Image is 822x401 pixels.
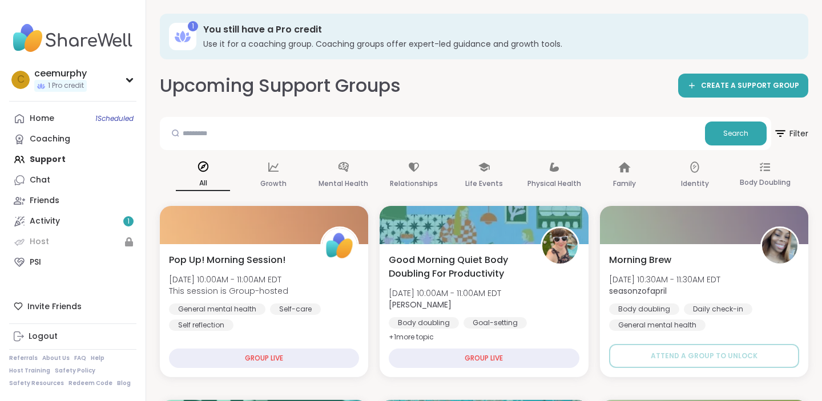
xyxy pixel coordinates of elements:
[95,114,134,123] span: 1 Scheduled
[9,354,38,362] a: Referrals
[30,257,41,268] div: PSI
[740,176,791,189] p: Body Doubling
[684,303,752,315] div: Daily check-in
[17,72,25,87] span: c
[389,299,452,310] b: [PERSON_NAME]
[9,170,136,191] a: Chat
[117,379,131,387] a: Blog
[9,191,136,211] a: Friends
[188,21,198,31] div: 1
[203,23,792,36] h3: You still have a Pro credit
[9,367,50,375] a: Host Training
[9,211,136,232] a: Activity1
[68,379,112,387] a: Redeem Code
[762,228,797,264] img: seasonzofapril
[389,287,501,299] span: [DATE] 10:00AM - 11:00AM EDT
[609,274,720,285] span: [DATE] 10:30AM - 11:30AM EDT
[30,113,54,124] div: Home
[30,216,60,227] div: Activity
[48,81,84,91] span: 1 Pro credit
[390,177,438,191] p: Relationships
[527,177,581,191] p: Physical Health
[169,319,233,331] div: Self reflection
[609,319,706,331] div: General mental health
[74,354,86,362] a: FAQ
[42,354,70,362] a: About Us
[319,177,368,191] p: Mental Health
[203,38,792,50] h3: Use it for a coaching group. Coaching groups offer expert-led guidance and growth tools.
[29,331,58,342] div: Logout
[127,217,130,226] span: 1
[176,176,230,191] p: All
[773,117,808,150] button: Filter
[169,285,288,297] span: This session is Group-hosted
[260,177,287,191] p: Growth
[701,81,799,91] span: CREATE A SUPPORT GROUP
[705,121,767,145] button: Search
[322,228,357,264] img: ShareWell
[9,296,136,317] div: Invite Friends
[609,253,671,267] span: Morning Brew
[169,274,288,285] span: [DATE] 10:00AM - 11:00AM EDT
[30,175,50,186] div: Chat
[9,379,64,387] a: Safety Resources
[9,129,136,149] a: Coaching
[773,120,808,147] span: Filter
[651,351,757,361] span: Attend a group to unlock
[389,253,527,281] span: Good Morning Quiet Body Doubling For Productivity
[55,367,95,375] a: Safety Policy
[464,317,527,329] div: Goal-setting
[30,195,59,206] div: Friends
[169,349,359,368] div: GROUP LIVE
[30,133,70,145] div: Coaching
[613,177,636,191] p: Family
[723,128,748,139] span: Search
[678,74,808,98] a: CREATE A SUPPORT GROUP
[9,252,136,273] a: PSI
[30,236,49,248] div: Host
[169,253,285,267] span: Pop Up! Morning Session!
[609,285,667,297] b: seasonzofapril
[160,73,401,99] h2: Upcoming Support Groups
[9,18,136,58] img: ShareWell Nav Logo
[465,177,503,191] p: Life Events
[270,303,321,315] div: Self-care
[389,349,579,368] div: GROUP LIVE
[9,108,136,129] a: Home1Scheduled
[9,232,136,252] a: Host
[609,344,799,368] button: Attend a group to unlock
[389,317,459,329] div: Body doubling
[681,177,709,191] p: Identity
[91,354,104,362] a: Help
[609,303,679,315] div: Body doubling
[542,228,578,264] img: Adrienne_QueenOfTheDawn
[169,303,265,315] div: General mental health
[34,67,87,80] div: ceemurphy
[9,326,136,347] a: Logout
